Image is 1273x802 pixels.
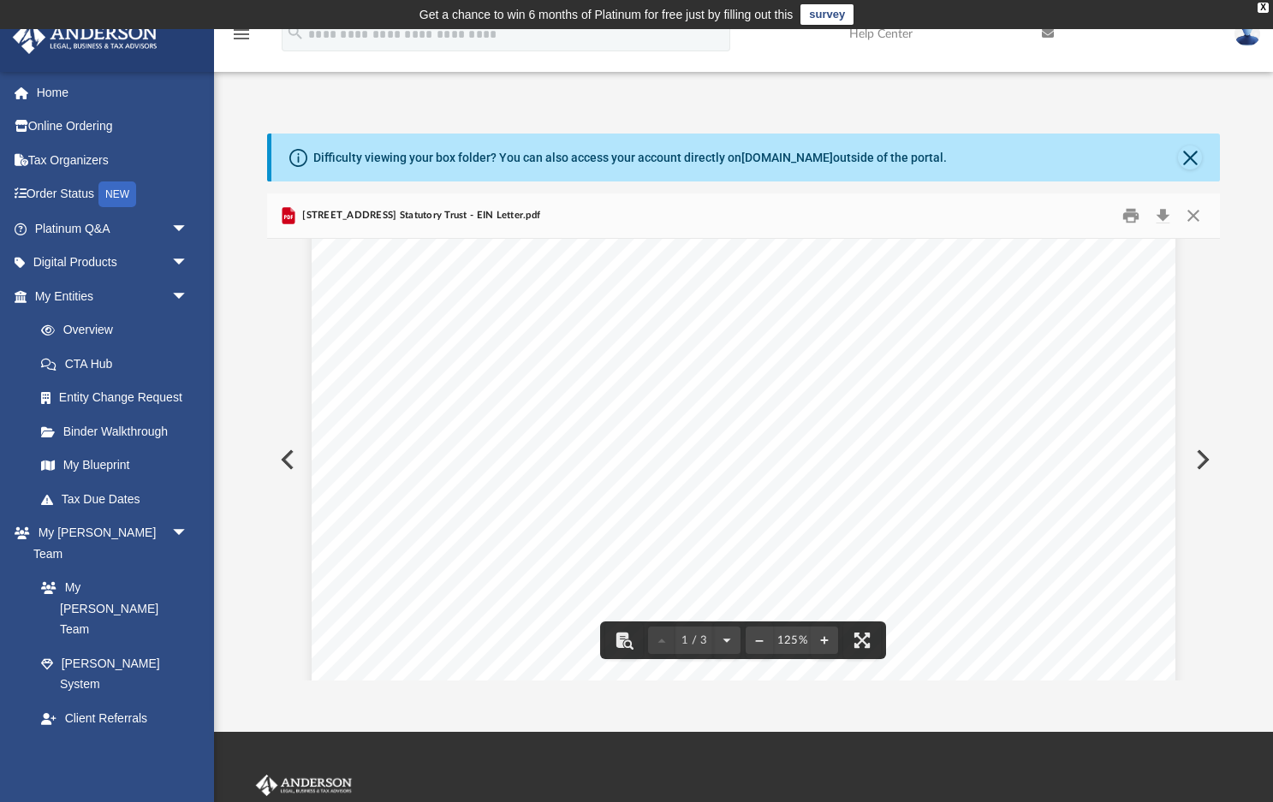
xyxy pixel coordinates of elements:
[171,735,205,770] span: arrow_drop_down
[24,414,214,449] a: Binder Walkthrough
[267,239,1220,680] div: File preview
[12,110,214,144] a: Online Ordering
[24,701,205,735] a: Client Referrals
[267,436,305,484] button: Previous File
[419,4,794,25] div: Get a chance to win 6 months of Platinum for free just by filling out this
[811,621,838,659] button: Zoom in
[1114,203,1148,229] button: Print
[12,75,214,110] a: Home
[675,635,713,646] span: 1 / 3
[1234,21,1260,46] img: User Pic
[24,482,214,516] a: Tax Due Dates
[267,239,1220,680] div: Document Viewer
[286,23,305,42] i: search
[171,279,205,314] span: arrow_drop_down
[313,149,947,167] div: Difficulty viewing your box folder? You can also access your account directly on outside of the p...
[24,313,214,348] a: Overview
[24,449,205,483] a: My Blueprint
[12,516,205,571] a: My [PERSON_NAME] Teamarrow_drop_down
[231,24,252,45] i: menu
[231,33,252,45] a: menu
[1178,146,1202,169] button: Close
[12,279,214,313] a: My Entitiesarrow_drop_down
[299,208,540,223] span: [STREET_ADDRESS] Statutory Trust - EIN Letter.pdf
[605,621,643,659] button: Toggle findbar
[1147,203,1178,229] button: Download
[1258,3,1269,13] div: close
[1182,436,1220,484] button: Next File
[12,177,214,212] a: Order StatusNEW
[171,211,205,247] span: arrow_drop_down
[98,181,136,207] div: NEW
[253,775,355,797] img: Anderson Advisors Platinum Portal
[675,621,713,659] button: 1 / 3
[24,381,214,415] a: Entity Change Request
[171,516,205,551] span: arrow_drop_down
[12,143,214,177] a: Tax Organizers
[267,193,1220,680] div: Preview
[773,635,811,646] div: Current zoom level
[746,621,773,659] button: Zoom out
[12,211,214,246] a: Platinum Q&Aarrow_drop_down
[24,646,205,701] a: [PERSON_NAME] System
[843,621,881,659] button: Enter fullscreen
[24,347,214,381] a: CTA Hub
[12,246,214,280] a: Digital Productsarrow_drop_down
[8,21,163,54] img: Anderson Advisors Platinum Portal
[800,4,854,25] a: survey
[12,735,205,769] a: My Documentsarrow_drop_down
[713,621,741,659] button: Next page
[741,151,833,164] a: [DOMAIN_NAME]
[171,246,205,281] span: arrow_drop_down
[1178,203,1209,229] button: Close
[24,571,197,647] a: My [PERSON_NAME] Team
